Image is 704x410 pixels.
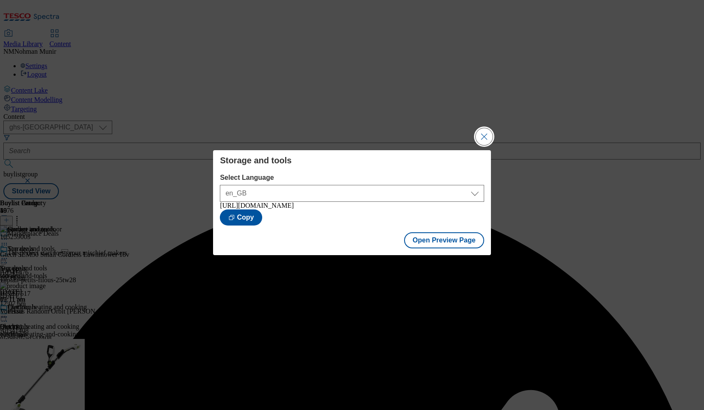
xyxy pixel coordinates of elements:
button: Open Preview Page [404,232,484,248]
button: Close Modal [476,128,493,145]
label: Select Language [220,174,484,182]
div: Modal [213,150,491,255]
button: Copy [220,209,262,226]
div: [URL][DOMAIN_NAME] [220,202,484,209]
h4: Storage and tools [220,155,484,165]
